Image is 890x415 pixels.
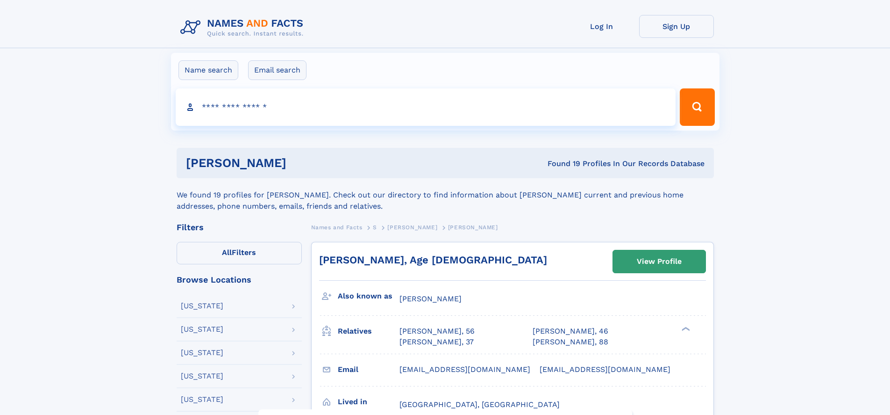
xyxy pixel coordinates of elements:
[399,337,474,347] a: [PERSON_NAME], 37
[311,221,363,233] a: Names and Facts
[417,159,705,169] div: Found 19 Profiles In Our Records Database
[373,221,377,233] a: S
[637,251,682,272] div: View Profile
[248,60,306,80] label: Email search
[387,224,437,231] span: [PERSON_NAME]
[540,365,670,374] span: [EMAIL_ADDRESS][DOMAIN_NAME]
[448,224,498,231] span: [PERSON_NAME]
[639,15,714,38] a: Sign Up
[533,337,608,347] a: [PERSON_NAME], 88
[177,178,714,212] div: We found 19 profiles for [PERSON_NAME]. Check out our directory to find information about [PERSON...
[338,288,399,304] h3: Also known as
[181,349,223,357] div: [US_STATE]
[186,157,417,169] h1: [PERSON_NAME]
[679,326,691,332] div: ❯
[387,221,437,233] a: [PERSON_NAME]
[338,394,399,410] h3: Lived in
[533,326,608,336] a: [PERSON_NAME], 46
[319,254,547,266] a: [PERSON_NAME], Age [DEMOGRAPHIC_DATA]
[181,326,223,333] div: [US_STATE]
[338,362,399,378] h3: Email
[181,396,223,403] div: [US_STATE]
[176,88,676,126] input: search input
[177,242,302,264] label: Filters
[399,326,475,336] a: [PERSON_NAME], 56
[177,15,311,40] img: Logo Names and Facts
[613,250,705,273] a: View Profile
[181,302,223,310] div: [US_STATE]
[399,294,462,303] span: [PERSON_NAME]
[177,223,302,232] div: Filters
[680,88,714,126] button: Search Button
[338,323,399,339] h3: Relatives
[564,15,639,38] a: Log In
[178,60,238,80] label: Name search
[177,276,302,284] div: Browse Locations
[373,224,377,231] span: S
[399,365,530,374] span: [EMAIL_ADDRESS][DOMAIN_NAME]
[181,372,223,380] div: [US_STATE]
[399,400,560,409] span: [GEOGRAPHIC_DATA], [GEOGRAPHIC_DATA]
[222,248,232,257] span: All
